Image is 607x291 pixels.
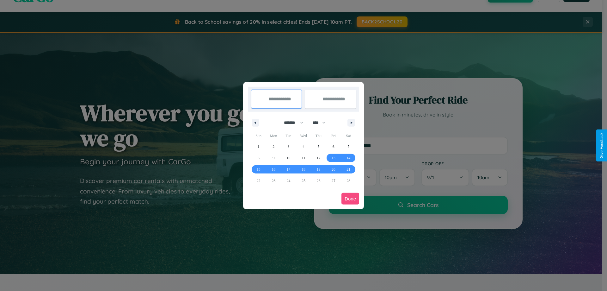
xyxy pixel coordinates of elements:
span: Tue [281,131,296,141]
span: Sun [251,131,266,141]
span: 25 [302,175,305,187]
span: Thu [311,131,326,141]
button: 18 [296,164,311,175]
button: 16 [266,164,281,175]
span: 21 [346,164,350,175]
button: 8 [251,152,266,164]
button: 2 [266,141,281,152]
span: 2 [273,141,274,152]
button: 22 [251,175,266,187]
button: 9 [266,152,281,164]
button: 21 [341,164,356,175]
span: 7 [347,141,349,152]
span: 19 [316,164,320,175]
button: 13 [326,152,341,164]
span: 10 [287,152,291,164]
button: 5 [311,141,326,152]
span: 20 [332,164,335,175]
span: 13 [332,152,335,164]
span: Mon [266,131,281,141]
button: 17 [281,164,296,175]
button: 11 [296,152,311,164]
button: 28 [341,175,356,187]
span: Fri [326,131,341,141]
span: 14 [346,152,350,164]
span: 1 [258,141,260,152]
span: Sat [341,131,356,141]
button: 23 [266,175,281,187]
span: 8 [258,152,260,164]
span: Wed [296,131,311,141]
span: 9 [273,152,274,164]
span: 12 [316,152,320,164]
button: 1 [251,141,266,152]
button: 24 [281,175,296,187]
span: 22 [257,175,261,187]
span: 3 [288,141,290,152]
button: 12 [311,152,326,164]
span: 28 [346,175,350,187]
span: 15 [257,164,261,175]
button: 26 [311,175,326,187]
span: 16 [272,164,275,175]
span: 5 [317,141,319,152]
button: 27 [326,175,341,187]
button: 20 [326,164,341,175]
span: 18 [302,164,305,175]
span: 26 [316,175,320,187]
span: 23 [272,175,275,187]
span: 17 [287,164,291,175]
button: 3 [281,141,296,152]
button: 25 [296,175,311,187]
button: Done [341,193,359,205]
button: 4 [296,141,311,152]
button: 15 [251,164,266,175]
button: 6 [326,141,341,152]
span: 6 [333,141,334,152]
div: Give Feedback [599,133,604,158]
span: 27 [332,175,335,187]
button: 14 [341,152,356,164]
span: 4 [303,141,304,152]
button: 10 [281,152,296,164]
span: 24 [287,175,291,187]
button: 7 [341,141,356,152]
span: 11 [302,152,305,164]
button: 19 [311,164,326,175]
